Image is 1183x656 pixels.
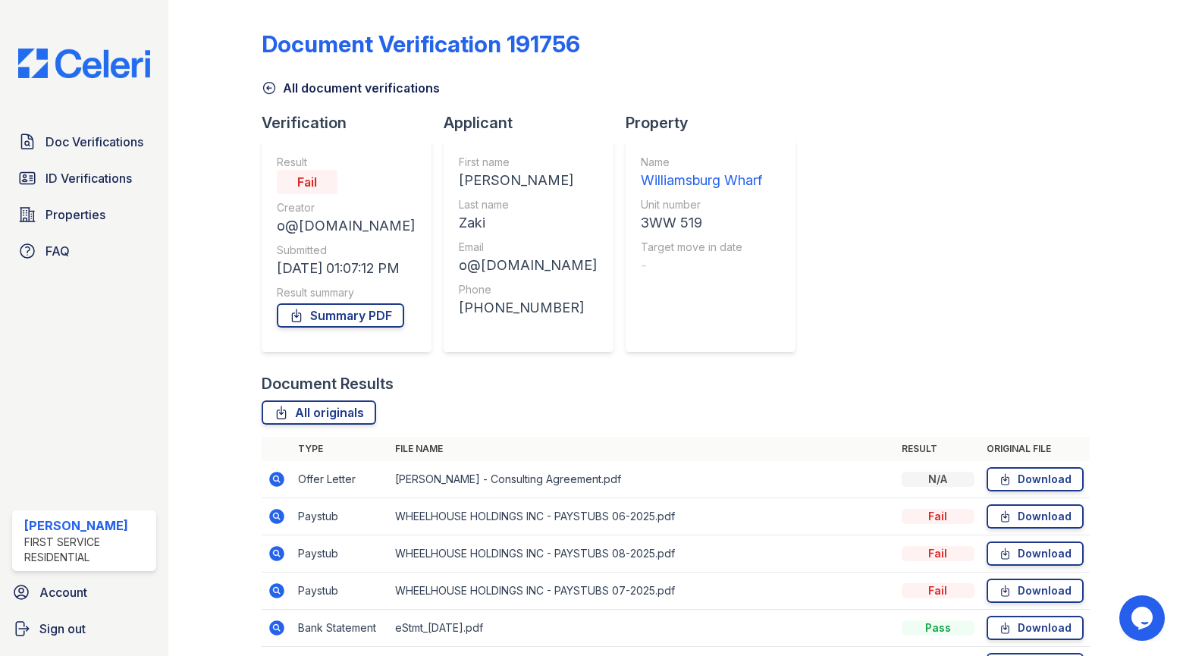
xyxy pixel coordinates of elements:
div: Zaki [459,212,597,234]
a: Doc Verifications [12,127,156,157]
td: Paystub [292,535,389,573]
span: FAQ [45,242,70,260]
div: Result summary [277,285,415,300]
a: All document verifications [262,79,440,97]
div: [PERSON_NAME] [459,170,597,191]
div: Pass [902,620,974,636]
td: [PERSON_NAME] - Consulting Agreement.pdf [389,461,896,498]
th: File name [389,437,896,461]
td: eStmt_[DATE].pdf [389,610,896,647]
a: Summary PDF [277,303,404,328]
div: o@[DOMAIN_NAME] [277,215,415,237]
div: Submitted [277,243,415,258]
div: Document Results [262,373,394,394]
a: Download [987,616,1084,640]
td: WHEELHOUSE HOLDINGS INC - PAYSTUBS 06-2025.pdf [389,498,896,535]
a: Download [987,467,1084,491]
div: o@[DOMAIN_NAME] [459,255,597,276]
td: WHEELHOUSE HOLDINGS INC - PAYSTUBS 07-2025.pdf [389,573,896,610]
a: Properties [12,199,156,230]
a: Download [987,504,1084,529]
div: [PERSON_NAME] [24,516,150,535]
a: Name Williamsburg Wharf [641,155,762,191]
td: WHEELHOUSE HOLDINGS INC - PAYSTUBS 08-2025.pdf [389,535,896,573]
div: Target move in date [641,240,762,255]
span: Account [39,583,87,601]
div: [DATE] 01:07:12 PM [277,258,415,279]
div: First Service Residential [24,535,150,565]
div: Name [641,155,762,170]
a: Account [6,577,162,607]
iframe: chat widget [1119,595,1168,641]
div: 3WW 519 [641,212,762,234]
a: ID Verifications [12,163,156,193]
div: Property [626,112,808,133]
a: All originals [262,400,376,425]
span: Properties [45,206,105,224]
div: First name [459,155,597,170]
div: - [641,255,762,276]
div: Fail [902,546,974,561]
a: FAQ [12,236,156,266]
div: Phone [459,282,597,297]
div: Email [459,240,597,255]
div: Document Verification 191756 [262,30,580,58]
div: Verification [262,112,444,133]
div: Fail [277,170,337,194]
span: Sign out [39,620,86,638]
div: Applicant [444,112,626,133]
div: Williamsburg Wharf [641,170,762,191]
th: Original file [981,437,1090,461]
td: Paystub [292,573,389,610]
div: [PHONE_NUMBER] [459,297,597,319]
div: Unit number [641,197,762,212]
div: Fail [902,583,974,598]
th: Result [896,437,981,461]
div: Fail [902,509,974,524]
td: Paystub [292,498,389,535]
th: Type [292,437,389,461]
a: Download [987,579,1084,603]
td: Offer Letter [292,461,389,498]
span: ID Verifications [45,169,132,187]
td: Bank Statement [292,610,389,647]
img: CE_Logo_Blue-a8612792a0a2168367f1c8372b55b34899dd931a85d93a1a3d3e32e68fde9ad4.png [6,49,162,78]
div: N/A [902,472,974,487]
a: Sign out [6,614,162,644]
div: Creator [277,200,415,215]
div: Last name [459,197,597,212]
div: Result [277,155,415,170]
a: Download [987,541,1084,566]
span: Doc Verifications [45,133,143,151]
